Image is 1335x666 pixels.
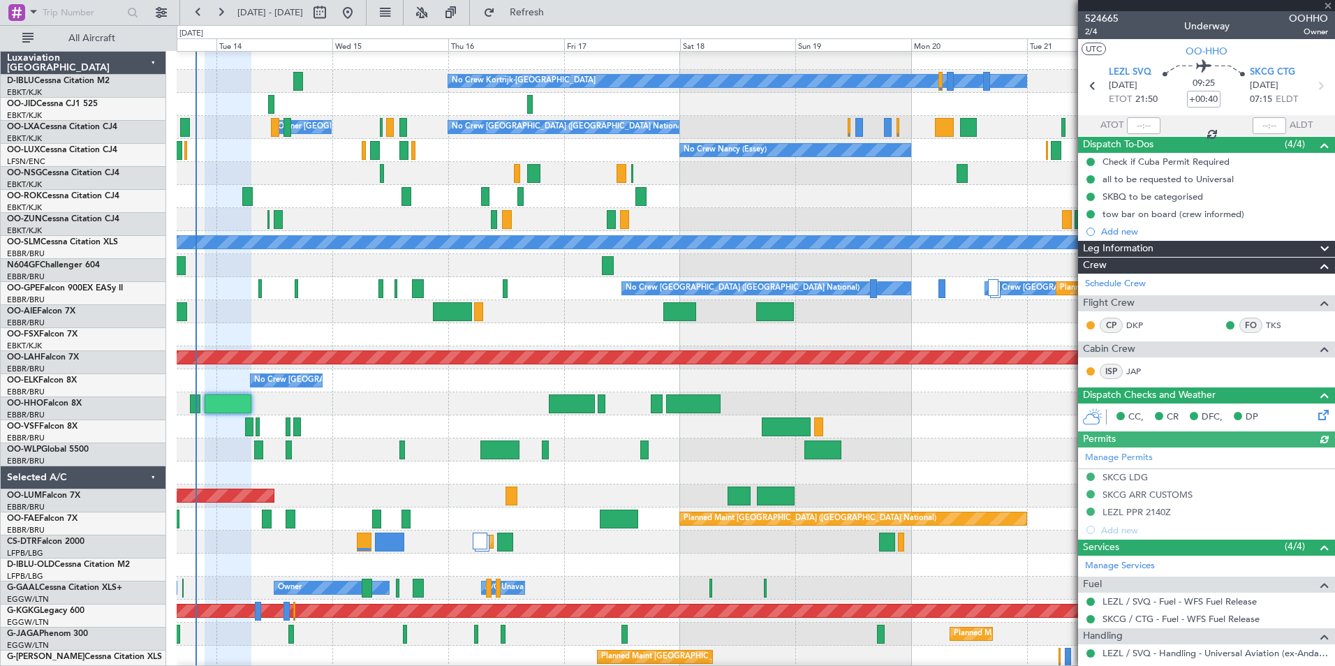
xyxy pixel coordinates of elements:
[1083,258,1107,274] span: Crew
[684,140,767,161] div: No Crew Nancy (Essey)
[1246,410,1258,424] span: DP
[7,571,43,582] a: LFPB/LBG
[1289,26,1328,38] span: Owner
[7,491,42,500] span: OO-LUM
[1083,137,1153,153] span: Dispatch To-Dos
[7,261,100,269] a: N604GFChallenger 604
[7,87,42,98] a: EBKT/KJK
[7,515,39,523] span: OO-FAE
[7,445,89,454] a: OO-WLPGlobal 5500
[7,146,117,154] a: OO-LUXCessna Citation CJ4
[1126,319,1158,332] a: DKP
[15,27,152,50] button: All Aircraft
[7,561,130,569] a: D-IBLU-OLDCessna Citation M2
[7,653,162,661] a: G-[PERSON_NAME]Cessna Citation XLS
[7,607,40,615] span: G-KGKG
[7,617,49,628] a: EGGW/LTN
[7,307,75,316] a: OO-AIEFalcon 7X
[7,330,39,339] span: OO-FSX
[1250,66,1295,80] span: SKCG CTG
[254,370,488,391] div: No Crew [GEOGRAPHIC_DATA] ([GEOGRAPHIC_DATA] National)
[1285,137,1305,151] span: (4/4)
[1186,44,1227,59] span: OO-HHO
[7,169,119,177] a: OO-NSGCessna Citation CJ4
[1184,19,1230,34] div: Underway
[1193,77,1215,91] span: 09:25
[1102,595,1257,607] a: LEZL / SVQ - Fuel - WFS Fuel Release
[911,38,1027,51] div: Mon 20
[7,502,45,512] a: EBBR/BRU
[7,640,49,651] a: EGGW/LTN
[7,607,84,615] a: G-KGKGLegacy 600
[477,1,561,24] button: Refresh
[1100,318,1123,333] div: CP
[7,179,42,190] a: EBKT/KJK
[684,508,936,529] div: Planned Maint [GEOGRAPHIC_DATA] ([GEOGRAPHIC_DATA] National)
[1085,11,1119,26] span: 524665
[7,445,41,454] span: OO-WLP
[680,38,796,51] div: Sat 18
[1290,119,1313,133] span: ALDT
[1085,559,1155,573] a: Manage Services
[1083,341,1135,357] span: Cabin Crew
[7,307,37,316] span: OO-AIE
[7,123,117,131] a: OO-LXACessna Citation CJ4
[7,376,77,385] a: OO-ELKFalcon 8X
[7,272,45,282] a: EBBR/BRU
[7,422,39,431] span: OO-VSF
[7,215,42,223] span: OO-ZUN
[7,630,88,638] a: G-JAGAPhenom 300
[1289,11,1328,26] span: OOHHO
[1102,191,1203,202] div: SKBQ to be categorised
[1102,208,1244,220] div: tow bar on board (crew informed)
[1276,93,1298,107] span: ELDT
[1027,38,1143,51] div: Tue 21
[7,491,80,500] a: OO-LUMFalcon 7X
[1109,93,1132,107] span: ETOT
[564,38,680,51] div: Fri 17
[626,278,860,299] div: No Crew [GEOGRAPHIC_DATA] ([GEOGRAPHIC_DATA] National)
[332,38,448,51] div: Wed 15
[237,6,303,19] span: [DATE] - [DATE]
[1266,319,1297,332] a: TKS
[498,8,556,17] span: Refresh
[452,117,686,138] div: No Crew [GEOGRAPHIC_DATA] ([GEOGRAPHIC_DATA] National)
[7,399,43,408] span: OO-HHO
[36,34,147,43] span: All Aircraft
[485,577,543,598] div: A/C Unavailable
[7,387,45,397] a: EBBR/BRU
[7,399,82,408] a: OO-HHOFalcon 8X
[7,215,119,223] a: OO-ZUNCessna Citation CJ4
[7,341,42,351] a: EBKT/KJK
[1102,613,1260,625] a: SKCG / CTG - Fuel - WFS Fuel Release
[954,623,1174,644] div: Planned Maint [GEOGRAPHIC_DATA] ([GEOGRAPHIC_DATA])
[7,515,78,523] a: OO-FAEFalcon 7X
[7,422,78,431] a: OO-VSFFalcon 8X
[7,146,40,154] span: OO-LUX
[7,110,42,121] a: EBKT/KJK
[7,192,42,200] span: OO-ROK
[1109,66,1151,80] span: LEZL SVQ
[7,538,84,546] a: CS-DTRFalcon 2000
[7,202,42,213] a: EBKT/KJK
[1102,647,1328,659] a: LEZL / SVQ - Handling - Universal Aviation (ex-Andalucia Aviation) LEZL/SVQ
[1083,540,1119,556] span: Services
[1082,43,1106,55] button: UTC
[7,192,119,200] a: OO-ROKCessna Citation CJ4
[7,456,45,466] a: EBBR/BRU
[1100,119,1123,133] span: ATOT
[1135,93,1158,107] span: 21:50
[1250,93,1272,107] span: 07:15
[1085,26,1119,38] span: 2/4
[7,561,54,569] span: D-IBLU-OLD
[7,284,40,293] span: OO-GPE
[7,548,43,558] a: LFPB/LBG
[7,100,36,108] span: OO-JID
[795,38,911,51] div: Sun 19
[1083,295,1135,311] span: Flight Crew
[7,594,49,605] a: EGGW/LTN
[7,156,45,167] a: LFSN/ENC
[179,28,203,40] div: [DATE]
[7,653,84,661] span: G-[PERSON_NAME]
[7,249,45,259] a: EBBR/BRU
